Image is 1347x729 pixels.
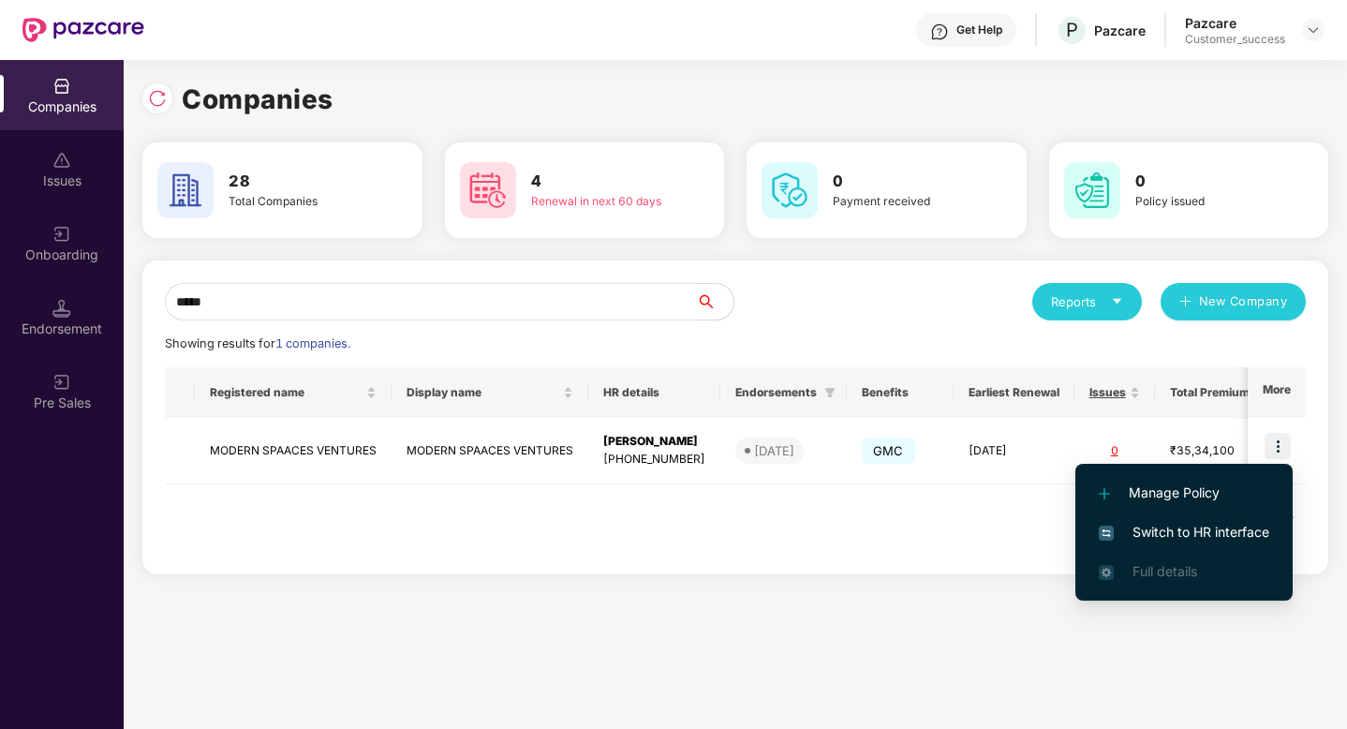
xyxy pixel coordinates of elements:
[229,193,368,211] div: Total Companies
[1161,283,1306,320] button: plusNew Company
[1170,385,1250,400] span: Total Premium
[603,451,705,469] div: [PHONE_NUMBER]
[1179,295,1192,310] span: plus
[1265,433,1291,459] img: icon
[588,367,720,418] th: HR details
[1099,488,1110,499] img: svg+xml;base64,PHN2ZyB4bWxucz0iaHR0cDovL3d3dy53My5vcmcvMjAwMC9zdmciIHdpZHRoPSIxMi4yMDEiIGhlaWdodD...
[392,367,588,418] th: Display name
[52,225,71,244] img: svg+xml;base64,PHN2ZyB3aWR0aD0iMjAiIGhlaWdodD0iMjAiIHZpZXdCb3g9IjAgMCAyMCAyMCIgZmlsbD0ibm9uZSIgeG...
[1099,565,1114,580] img: svg+xml;base64,PHN2ZyB4bWxucz0iaHR0cDovL3d3dy53My5vcmcvMjAwMC9zdmciIHdpZHRoPSIxNi4zNjMiIGhlaWdodD...
[52,151,71,170] img: svg+xml;base64,PHN2ZyBpZD0iSXNzdWVzX2Rpc2FibGVkIiB4bWxucz0iaHR0cDovL3d3dy53My5vcmcvMjAwMC9zdmciIH...
[1089,442,1140,460] div: 0
[1074,367,1155,418] th: Issues
[1248,367,1306,418] th: More
[531,193,671,211] div: Renewal in next 60 days
[603,433,705,451] div: [PERSON_NAME]
[1185,32,1285,47] div: Customer_success
[1051,292,1123,311] div: Reports
[407,385,559,400] span: Display name
[195,367,392,418] th: Registered name
[695,283,734,320] button: search
[182,79,333,120] h1: Companies
[148,89,167,108] img: svg+xml;base64,PHN2ZyBpZD0iUmVsb2FkLTMyeDMyIiB4bWxucz0iaHR0cDovL3d3dy53My5vcmcvMjAwMC9zdmciIHdpZH...
[956,22,1002,37] div: Get Help
[1089,385,1126,400] span: Issues
[930,22,949,41] img: svg+xml;base64,PHN2ZyBpZD0iSGVscC0zMngzMiIgeG1sbnM9Imh0dHA6Ly93d3cudzMub3JnLzIwMDAvc3ZnIiB3aWR0aD...
[1199,292,1288,311] span: New Company
[195,418,392,484] td: MODERN SPAACES VENTURES
[1185,14,1285,32] div: Pazcare
[954,367,1074,418] th: Earliest Renewal
[1066,19,1078,41] span: P
[954,418,1074,484] td: [DATE]
[1099,526,1114,541] img: svg+xml;base64,PHN2ZyB4bWxucz0iaHR0cDovL3d3dy53My5vcmcvMjAwMC9zdmciIHdpZHRoPSIxNiIgaGVpZ2h0PSIxNi...
[52,77,71,96] img: svg+xml;base64,PHN2ZyBpZD0iQ29tcGFuaWVzIiB4bWxucz0iaHR0cDovL3d3dy53My5vcmcvMjAwMC9zdmciIHdpZHRoPS...
[1155,367,1279,418] th: Total Premium
[531,170,671,194] h3: 4
[735,385,817,400] span: Endorsements
[165,336,350,350] span: Showing results for
[460,162,516,218] img: svg+xml;base64,PHN2ZyB4bWxucz0iaHR0cDovL3d3dy53My5vcmcvMjAwMC9zdmciIHdpZHRoPSI2MCIgaGVpZ2h0PSI2MC...
[157,162,214,218] img: svg+xml;base64,PHN2ZyB4bWxucz0iaHR0cDovL3d3dy53My5vcmcvMjAwMC9zdmciIHdpZHRoPSI2MCIgaGVpZ2h0PSI2MC...
[1170,442,1264,460] div: ₹35,34,100
[52,373,71,392] img: svg+xml;base64,PHN2ZyB3aWR0aD0iMjAiIGhlaWdodD0iMjAiIHZpZXdCb3g9IjAgMCAyMCAyMCIgZmlsbD0ibm9uZSIgeG...
[1135,170,1275,194] h3: 0
[833,193,972,211] div: Payment received
[392,418,588,484] td: MODERN SPAACES VENTURES
[1135,193,1275,211] div: Policy issued
[833,170,972,194] h3: 0
[1132,563,1197,579] span: Full details
[862,438,915,464] span: GMC
[1064,162,1120,218] img: svg+xml;base64,PHN2ZyB4bWxucz0iaHR0cDovL3d3dy53My5vcmcvMjAwMC9zdmciIHdpZHRoPSI2MCIgaGVpZ2h0PSI2MC...
[754,441,794,460] div: [DATE]
[1306,22,1321,37] img: svg+xml;base64,PHN2ZyBpZD0iRHJvcGRvd24tMzJ4MzIiIHhtbG5zPSJodHRwOi8vd3d3LnczLm9yZy8yMDAwL3N2ZyIgd2...
[1094,22,1146,39] div: Pazcare
[52,299,71,318] img: svg+xml;base64,PHN2ZyB3aWR0aD0iMTQuNSIgaGVpZ2h0PSIxNC41IiB2aWV3Qm94PSIwIDAgMTYgMTYiIGZpbGw9Im5vbm...
[847,367,954,418] th: Benefits
[762,162,818,218] img: svg+xml;base64,PHN2ZyB4bWxucz0iaHR0cDovL3d3dy53My5vcmcvMjAwMC9zdmciIHdpZHRoPSI2MCIgaGVpZ2h0PSI2MC...
[275,336,350,350] span: 1 companies.
[695,294,733,309] span: search
[1099,522,1269,543] span: Switch to HR interface
[824,387,836,398] span: filter
[210,385,363,400] span: Registered name
[22,18,144,42] img: New Pazcare Logo
[1099,483,1269,503] span: Manage Policy
[821,381,839,404] span: filter
[229,170,368,194] h3: 28
[1111,295,1123,307] span: caret-down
